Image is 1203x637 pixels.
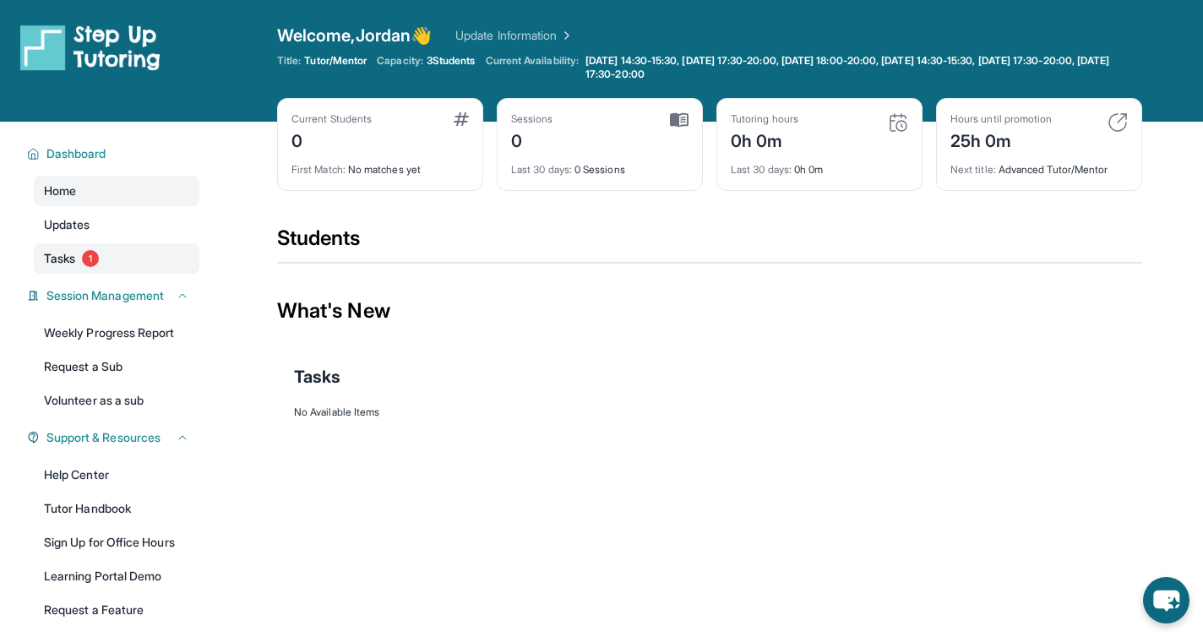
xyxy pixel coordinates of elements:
[34,385,199,416] a: Volunteer as a sub
[950,112,1052,126] div: Hours until promotion
[44,250,75,267] span: Tasks
[277,274,1142,348] div: What's New
[557,27,574,44] img: Chevron Right
[40,145,189,162] button: Dashboard
[44,216,90,233] span: Updates
[427,54,476,68] span: 3 Students
[1143,577,1189,623] button: chat-button
[34,176,199,206] a: Home
[46,287,164,304] span: Session Management
[454,112,469,126] img: card
[40,429,189,446] button: Support & Resources
[34,210,199,240] a: Updates
[40,287,189,304] button: Session Management
[511,163,572,176] span: Last 30 days :
[582,54,1142,81] a: [DATE] 14:30-15:30, [DATE] 17:30-20:00, [DATE] 18:00-20:00, [DATE] 14:30-15:30, [DATE] 17:30-20:0...
[486,54,579,81] span: Current Availability:
[950,126,1052,153] div: 25h 0m
[291,112,372,126] div: Current Students
[34,527,199,558] a: Sign Up for Office Hours
[294,365,340,389] span: Tasks
[34,493,199,524] a: Tutor Handbook
[950,163,996,176] span: Next title :
[670,112,689,128] img: card
[511,126,553,153] div: 0
[44,182,76,199] span: Home
[888,112,908,133] img: card
[950,153,1128,177] div: Advanced Tutor/Mentor
[34,351,199,382] a: Request a Sub
[34,243,199,274] a: Tasks1
[291,153,469,177] div: No matches yet
[291,163,346,176] span: First Match :
[294,406,1125,419] div: No Available Items
[46,145,106,162] span: Dashboard
[377,54,423,68] span: Capacity:
[34,318,199,348] a: Weekly Progress Report
[731,153,908,177] div: 0h 0m
[731,126,798,153] div: 0h 0m
[277,54,301,68] span: Title:
[511,153,689,177] div: 0 Sessions
[585,54,1139,81] span: [DATE] 14:30-15:30, [DATE] 17:30-20:00, [DATE] 18:00-20:00, [DATE] 14:30-15:30, [DATE] 17:30-20:0...
[277,24,432,47] span: Welcome, Jordan 👋
[291,126,372,153] div: 0
[304,54,367,68] span: Tutor/Mentor
[455,27,574,44] a: Update Information
[34,460,199,490] a: Help Center
[20,24,161,71] img: logo
[511,112,553,126] div: Sessions
[46,429,161,446] span: Support & Resources
[731,112,798,126] div: Tutoring hours
[34,595,199,625] a: Request a Feature
[34,561,199,591] a: Learning Portal Demo
[731,163,792,176] span: Last 30 days :
[82,250,99,267] span: 1
[1108,112,1128,133] img: card
[277,225,1142,262] div: Students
